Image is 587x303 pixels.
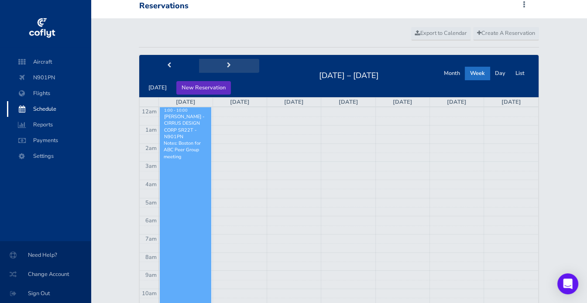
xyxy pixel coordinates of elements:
a: [DATE] [501,98,521,106]
h2: [DATE] – [DATE] [314,68,384,81]
span: Flights [16,85,82,101]
div: [PERSON_NAME] - CIRRUS DESIGN CORP SR22T - N901PN [164,113,207,140]
span: 12am [142,108,157,116]
a: [DATE] [339,98,358,106]
button: Month [439,67,465,80]
button: [DATE] [143,81,172,95]
button: prev [139,59,199,72]
div: Open Intercom Messenger [557,273,578,294]
button: List [510,67,530,80]
span: N901PN [16,70,82,85]
span: 1:00 - 10:00 [164,108,188,113]
a: Export to Calendar [411,27,471,40]
button: Day [490,67,511,80]
span: Payments [16,133,82,148]
p: Notes: Boston for ABC Peer Group meeting [164,140,207,160]
span: Create A Reservation [477,29,535,37]
span: Reports [16,117,82,133]
button: next [199,59,259,72]
span: 3am [145,162,157,170]
div: Reservations [139,1,189,11]
span: 7am [145,235,157,243]
a: [DATE] [284,98,304,106]
a: [DATE] [447,98,467,106]
a: Create A Reservation [473,27,539,40]
span: Change Account [10,266,80,282]
span: 10am [142,289,157,297]
span: 2am [145,144,157,152]
span: Need Help? [10,247,80,263]
span: Export to Calendar [415,29,467,37]
button: Week [465,67,490,80]
span: 1am [145,126,157,134]
img: coflyt logo [27,15,56,41]
span: 8am [145,253,157,261]
a: [DATE] [393,98,412,106]
span: 9am [145,271,157,279]
span: 5am [145,199,157,207]
span: 6am [145,217,157,225]
span: Settings [16,148,82,164]
span: 4am [145,180,157,188]
a: [DATE] [230,98,250,106]
button: New Reservation [176,81,231,95]
span: Schedule [16,101,82,117]
span: Aircraft [16,54,82,70]
span: Sign Out [10,286,80,301]
a: [DATE] [176,98,196,106]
